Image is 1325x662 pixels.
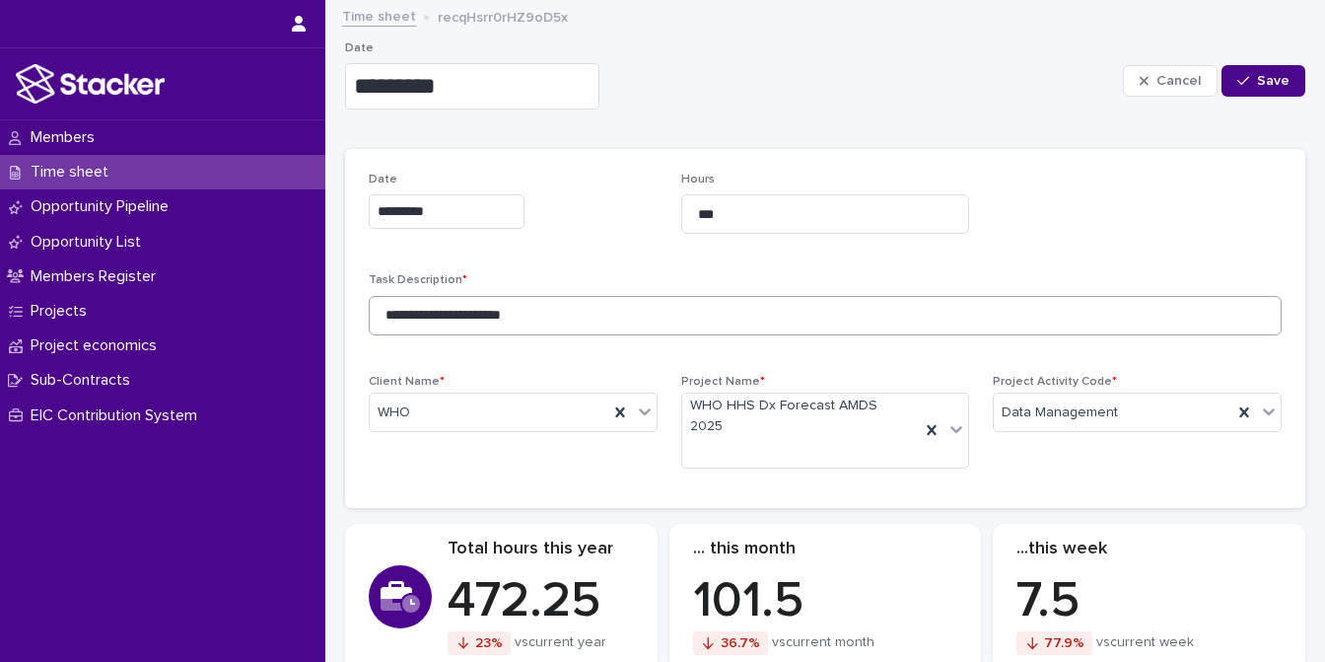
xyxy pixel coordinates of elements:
p: vs current week [1096,634,1194,651]
a: Time sheet [342,4,416,27]
span: WHO HHS Dx Forecast AMDS 2025 [690,396,913,437]
p: 101.5 [693,572,958,631]
span: WHO [378,403,410,423]
span: Date [369,174,397,185]
p: Sub-Contracts [23,371,146,390]
p: Opportunity Pipeline [23,197,184,216]
span: Hours [681,174,715,185]
p: 7.5 [1016,572,1282,631]
p: ...this week [1016,539,1282,560]
p: ... this month [693,539,958,560]
p: Project economics [23,336,173,355]
span: Project Name [681,376,765,388]
p: 23 % [475,635,503,651]
p: 36.7 % [721,635,760,651]
p: vs current month [772,634,874,651]
p: vs current year [515,634,606,651]
button: Cancel [1123,65,1218,97]
button: Save [1221,65,1305,97]
p: 77.9 % [1044,635,1084,651]
p: 472.25 [448,572,634,631]
p: Members Register [23,267,172,286]
p: Members [23,128,110,147]
span: Cancel [1156,74,1201,88]
span: Date [345,42,374,54]
span: Data Management [1002,403,1118,423]
span: Save [1257,74,1290,88]
span: Task Description [369,274,467,286]
span: Client Name [369,376,445,388]
p: Opportunity List [23,233,157,252]
p: recqHsrr0rHZ9oD5x [438,5,568,27]
img: stacker-logo-white.png [16,64,165,104]
p: Projects [23,302,103,321]
p: Total hours this year [448,539,634,560]
p: EIC Contribution System [23,406,213,425]
span: Project Activity Code [993,376,1117,388]
p: Time sheet [23,163,124,182]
